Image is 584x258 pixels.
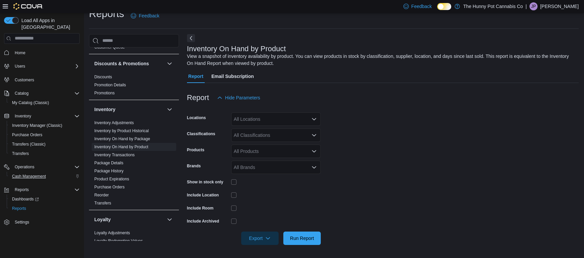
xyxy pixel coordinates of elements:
h3: Inventory [94,106,115,113]
span: Settings [15,220,29,225]
button: Operations [1,162,82,172]
p: The Hunny Pot Cannabis Co [463,2,523,10]
span: Home [15,50,25,56]
h3: Loyalty [94,216,111,223]
h3: Discounts & Promotions [94,60,149,67]
span: Package History [94,168,123,174]
nav: Complex example [4,45,80,245]
span: Purchase Orders [94,184,125,190]
a: Promotion Details [94,83,126,87]
span: Loyalty Redemption Values [94,238,143,244]
a: Package History [94,169,123,173]
p: [PERSON_NAME] [540,2,579,10]
span: Reports [15,187,29,192]
h1: Reports [89,7,124,20]
span: Customers [15,77,34,83]
a: Customers [12,76,37,84]
a: Purchase Orders [9,131,45,139]
span: Reports [9,204,80,212]
span: Catalog [12,89,80,97]
button: Next [187,34,195,42]
a: Loyalty Adjustments [94,231,130,235]
span: Transfers (Classic) [12,142,45,147]
a: Inventory Adjustments [94,120,134,125]
span: Product Expirations [94,176,129,182]
span: Users [12,62,80,70]
button: Open list of options [311,149,317,154]
span: Dashboards [9,195,80,203]
span: Report [188,70,203,83]
button: Settings [1,217,82,227]
label: Locations [187,115,206,120]
span: Feedback [139,12,159,19]
button: Inventory [12,112,34,120]
span: Export [245,232,275,245]
a: Package Details [94,161,123,165]
span: Home [12,49,80,57]
p: | [525,2,527,10]
span: Promotions [94,90,115,96]
label: Include Archived [187,219,219,224]
input: Dark Mode [437,3,451,10]
div: Inventory [89,119,179,210]
button: Purchase Orders [7,130,82,140]
button: Loyalty [94,216,164,223]
a: Promotions [94,91,115,95]
a: Customer Queue [94,45,125,50]
a: Settings [12,218,32,226]
a: Transfers [94,201,111,205]
span: Inventory Manager (Classic) [12,123,62,128]
button: Customers [1,75,82,85]
img: Cova [13,3,43,10]
button: Home [1,48,82,58]
span: Email Subscription [211,70,254,83]
span: Hide Parameters [225,94,260,101]
button: Transfers (Classic) [7,140,82,149]
span: Inventory On Hand by Product [94,144,148,150]
button: Open list of options [311,116,317,122]
label: Brands [187,163,201,169]
button: Open list of options [311,133,317,138]
span: Operations [12,163,80,171]
a: Inventory by Product Historical [94,128,149,133]
button: Users [1,62,82,71]
span: Cash Management [9,172,80,180]
a: Cash Management [9,172,48,180]
span: Operations [15,164,34,170]
button: Export [241,232,279,245]
span: Inventory Transactions [94,152,135,158]
a: Feedback [128,9,162,22]
span: Settings [12,218,80,226]
a: Product Expirations [94,177,129,181]
a: Inventory On Hand by Product [94,145,148,149]
button: Loyalty [166,216,174,224]
button: Cash Management [7,172,82,181]
span: Run Report [290,235,314,242]
span: Customers [12,76,80,84]
a: Loyalty Redemption Values [94,239,143,243]
button: Hide Parameters [214,91,263,104]
span: Discounts [94,74,112,80]
button: Inventory Manager (Classic) [7,121,82,130]
span: Dashboards [12,196,39,202]
span: Package Details [94,160,123,166]
button: Reports [7,204,82,213]
span: Transfers [12,151,29,156]
span: Reports [12,206,26,211]
a: Inventory Manager (Classic) [9,121,65,130]
a: Inventory Transactions [94,153,135,157]
span: Purchase Orders [12,132,42,138]
span: Purchase Orders [9,131,80,139]
span: Load All Apps in [GEOGRAPHIC_DATA] [19,17,80,30]
a: Transfers (Classic) [9,140,48,148]
button: Run Report [283,232,321,245]
button: Catalog [1,89,82,98]
span: Feedback [411,3,432,10]
a: Discounts [94,75,112,79]
button: Inventory [166,105,174,113]
button: Operations [12,163,37,171]
button: Reports [1,185,82,194]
